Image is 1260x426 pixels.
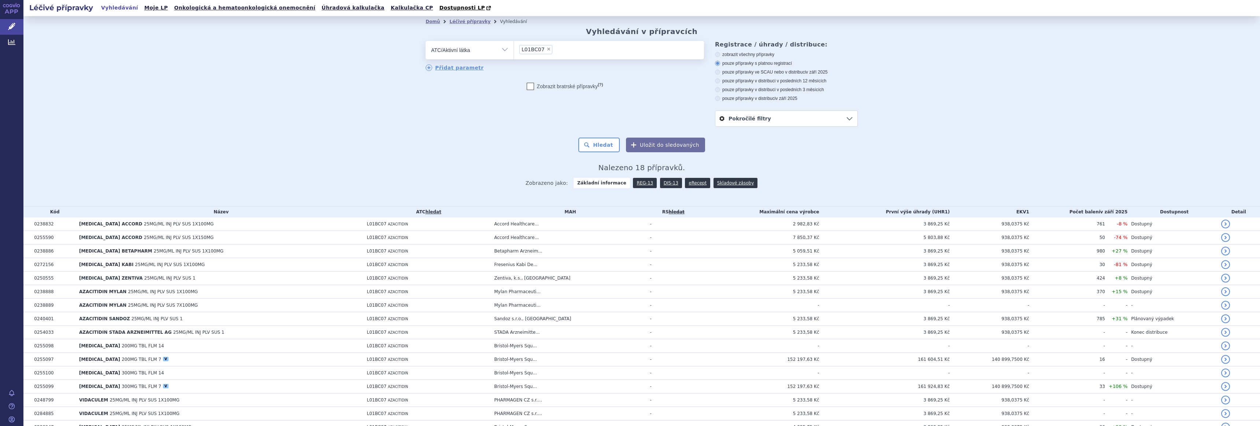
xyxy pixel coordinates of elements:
td: - [1029,407,1105,421]
td: Dostupný [1127,258,1217,272]
td: - [1105,353,1127,366]
span: Zobrazeno jako: [526,178,568,188]
td: - [1127,366,1217,380]
span: AZACITIDIN [388,371,408,375]
td: - [646,339,697,353]
abbr: (?) [598,82,603,87]
td: PHARMAGEN CZ s.r.... [490,393,646,407]
td: 0255590 [30,231,75,244]
td: Zentiva, k.s., [GEOGRAPHIC_DATA] [490,272,646,285]
td: Mylan Pharmaceuti... [490,285,646,299]
td: - [646,272,697,285]
a: Léčivé přípravky [449,19,490,24]
td: 0255099 [30,380,75,393]
span: -8 % [1117,221,1127,227]
td: 5 803,88 Kč [819,231,950,244]
td: - [646,244,697,258]
span: VIDACULEM [79,411,108,416]
td: Plánovaný výpadek [1127,312,1217,326]
span: 25MG/ML INJ PLV SUS 1X100MG [154,248,224,254]
td: 5 233,58 Kč [697,326,819,339]
td: 938,0375 Kč [950,326,1029,339]
span: -74 % [1114,235,1127,240]
td: 3 869,25 Kč [819,407,950,421]
span: [MEDICAL_DATA] ACCORD [79,235,142,240]
td: - [1105,339,1127,353]
a: hledat [425,209,441,214]
td: Bristol-Myers Squ... [490,380,646,393]
td: STADA Arzneimitte... [490,326,646,339]
td: - [646,326,697,339]
td: 0255098 [30,339,75,353]
label: pouze přípravky s platnou registrací [715,60,858,66]
a: REG-13 [633,178,657,188]
td: 3 869,25 Kč [819,244,950,258]
td: 0238889 [30,299,75,312]
td: 5 233,58 Kč [697,285,819,299]
td: 761 [1029,217,1105,231]
th: Detail [1218,206,1260,217]
td: Dostupný [1127,244,1217,258]
span: [MEDICAL_DATA] [79,343,120,348]
td: - [1127,407,1217,421]
span: v září 2025 [806,70,827,75]
td: 161 924,83 Kč [819,380,950,393]
td: - [646,217,697,231]
td: 0272156 [30,258,75,272]
td: Dostupný [1127,380,1217,393]
span: L01BC07 [367,316,386,321]
td: 938,0375 Kč [950,217,1029,231]
strong: Základní informace [574,178,630,188]
a: detail [1221,287,1230,296]
span: L01BC07 [367,343,386,348]
a: Vyhledávání [99,3,140,13]
td: 5 233,58 Kč [697,407,819,421]
td: - [1127,393,1217,407]
td: 152 197,63 Kč [697,353,819,366]
td: 0254033 [30,326,75,339]
td: Accord Healthcare... [490,217,646,231]
td: - [646,366,697,380]
li: Vyhledávání [500,16,537,27]
td: Bristol-Myers Squ... [490,366,646,380]
td: 0284885 [30,407,75,421]
span: AZACITIDIN [388,412,408,416]
span: 25MG/ML INJ PLV SUS 1X100MG [135,262,205,267]
td: 50 [1029,231,1105,244]
span: 300MG TBL FLM 14 [122,370,164,375]
span: L01BC07 [367,411,386,416]
th: Maximální cena výrobce [697,206,819,217]
td: 5 233,58 Kč [697,393,819,407]
td: - [697,366,819,380]
td: 0248799 [30,393,75,407]
td: - [646,231,697,244]
a: detail [1221,314,1230,323]
span: L01BC07 [367,248,386,254]
a: detail [1221,369,1230,377]
td: 33 [1029,380,1105,393]
td: - [1105,299,1127,312]
td: 3 869,25 Kč [819,326,950,339]
span: L01BC07 [367,221,386,227]
span: AZACITIDIN [388,236,408,240]
td: 3 869,25 Kč [819,285,950,299]
td: 0250555 [30,272,75,285]
span: [MEDICAL_DATA] KABI [79,262,134,267]
td: 7 850,37 Kč [697,231,819,244]
td: Bristol-Myers Squ... [490,339,646,353]
a: detail [1221,409,1230,418]
a: Pokročilé filtry [715,111,857,126]
span: × [546,47,551,51]
span: [MEDICAL_DATA] [79,357,120,362]
td: 938,0375 Kč [950,407,1029,421]
a: detail [1221,220,1230,228]
td: Fresenius Kabi De... [490,258,646,272]
span: [MEDICAL_DATA] [79,384,120,389]
td: Bristol-Myers Squ... [490,353,646,366]
span: 25MG/ML INJ PLV SUS 1X100MG [144,221,214,227]
span: v září 2025 [1100,209,1128,214]
span: v září 2025 [775,96,797,101]
td: 0255100 [30,366,75,380]
td: - [646,353,697,366]
span: 25MG/ML INJ PLV SUS 1X100MG [110,411,179,416]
